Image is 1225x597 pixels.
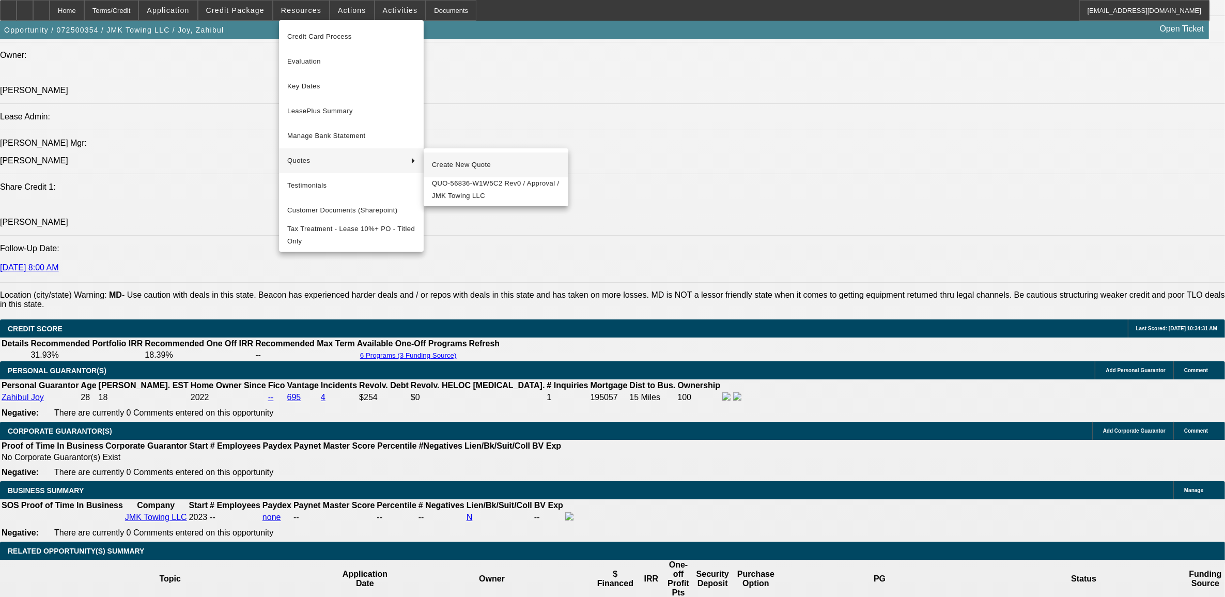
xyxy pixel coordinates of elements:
[287,80,415,93] span: Key Dates
[287,223,415,248] span: Tax Treatment - Lease 10%+ PO - Titled Only
[287,55,415,68] span: Evaluation
[287,179,415,192] span: Testimonials
[287,30,415,43] span: Credit Card Process
[287,130,415,142] span: Manage Bank Statement
[432,159,560,171] span: Create New Quote
[432,177,560,202] span: QUO-56836-W1W5C2 Rev0 / Approval / JMK Towing LLC
[287,155,403,167] span: Quotes
[287,105,415,117] span: LeasePlus Summary
[287,204,415,217] span: Customer Documents (Sharepoint)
